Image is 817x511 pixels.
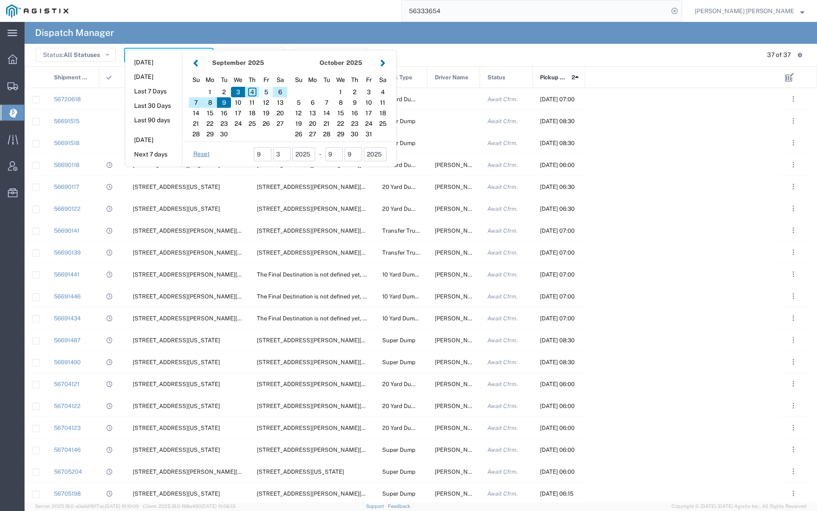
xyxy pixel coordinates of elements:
[382,447,416,453] span: Super Dump
[435,227,482,234] span: Troy Eisenhauer
[540,403,575,409] span: 09/04/2025, 06:00
[257,315,518,322] span: The Final Destination is not defined yet, Angwin, California, United States
[540,271,575,278] span: 09/03/2025, 07:00
[435,381,482,387] span: Harpreet Singh
[787,290,799,302] button: ...
[382,337,416,344] span: Super Dump
[382,140,416,146] span: Super Dump
[540,337,575,344] span: 09/03/2025, 08:30
[792,357,794,367] span: . . .
[792,335,794,345] span: . . .
[382,67,412,89] span: Truck Type
[435,468,482,475] span: Sunny Mann
[257,337,391,344] span: 1220 Andersen Drive, San Rafael, California, 94901, United States
[540,293,575,300] span: 09/03/2025, 07:00
[487,227,518,234] span: Await Cfrm.
[125,133,182,147] button: [DATE]
[217,87,231,97] div: 2
[792,225,794,236] span: . . .
[540,425,575,431] span: 09/04/2025, 06:00
[382,468,416,475] span: Super Dump
[487,403,518,409] span: Await Cfrm.
[125,56,182,69] button: [DATE]
[245,108,259,118] div: 18
[362,87,376,97] div: 3
[334,97,348,108] div: 8
[133,206,220,212] span: 3600 Adobe Rd, Petaluma, California, 94954, United States
[291,108,305,118] div: 12
[305,118,320,129] div: 20
[291,118,305,129] div: 19
[435,162,482,168] span: Ed Vera
[273,73,287,87] div: Saturday
[540,249,575,256] span: 09/03/2025, 07:00
[787,422,799,434] button: ...
[487,118,518,124] span: Await Cfrm.
[540,184,575,190] span: 09/03/2025, 06:30
[273,118,287,129] div: 27
[540,315,575,322] span: 09/03/2025, 07:00
[305,73,320,87] div: Monday
[792,181,794,192] span: . . .
[348,118,362,129] div: 23
[487,140,518,146] span: Await Cfrm.
[402,0,668,21] input: Search for shipment number, reference number
[787,115,799,127] button: ...
[382,293,435,300] span: 10 Yard Dump Truck
[320,118,334,129] div: 21
[203,129,217,139] div: 29
[787,334,799,346] button: ...
[787,268,799,280] button: ...
[133,227,315,234] span: 458 East Hill Rd, Willits, California, United States
[203,87,217,97] div: 1
[792,401,794,411] span: . . .
[245,97,259,108] div: 11
[54,293,81,300] a: 56691446
[334,118,348,129] div: 22
[540,447,575,453] span: 09/04/2025, 06:00
[540,67,568,89] span: Pickup Date and Time
[382,184,436,190] span: 20 Yard Dump Truck
[487,490,518,497] span: Await Cfrm.
[382,271,435,278] span: 10 Yard Dump Truck
[291,129,305,139] div: 26
[319,149,321,159] span: -
[217,108,231,118] div: 16
[54,337,81,344] a: 56691487
[54,381,79,387] a: 56704121
[382,425,436,431] span: 20 Yard Dump Truck
[54,468,82,475] a: 56705204
[259,118,273,129] div: 26
[257,447,391,453] span: 1601 Dixon Landing Rd, Milpitas, California, 95035, United States
[348,87,362,97] div: 2
[435,337,482,344] span: Harman Singh
[382,359,416,366] span: Super Dump
[376,87,390,97] div: 4
[133,184,220,190] span: 3600 Adobe Rd, Petaluma, California, 94954, United States
[572,67,575,89] span: 2
[193,150,210,159] a: Reset
[305,129,320,139] div: 27
[334,108,348,118] div: 15
[362,73,376,87] div: Friday
[189,108,203,118] div: 14
[231,108,245,118] div: 17
[787,93,799,105] button: ...
[325,147,343,161] input: mm
[189,73,203,87] div: Sunday
[273,108,287,118] div: 20
[487,468,518,475] span: Await Cfrm.
[695,6,794,16] span: Kayte Bray Dogali
[487,447,518,453] span: Await Cfrm.
[346,59,362,66] span: 2025
[133,403,220,409] span: 3600 Adobe Rd, Petaluma, California, 94954, United States
[487,206,518,212] span: Await Cfrm.
[125,70,182,84] button: [DATE]
[694,6,805,16] button: [PERSON_NAME] [PERSON_NAME]
[348,73,362,87] div: Thursday
[487,425,518,431] span: Await Cfrm.
[125,99,182,113] button: Last 30 Days
[382,162,436,168] span: 20 Yard Dump Truck
[671,503,806,510] span: Copyright © [DATE]-[DATE] Agistix Inc., All Rights Reserved
[435,67,469,89] span: Driver Name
